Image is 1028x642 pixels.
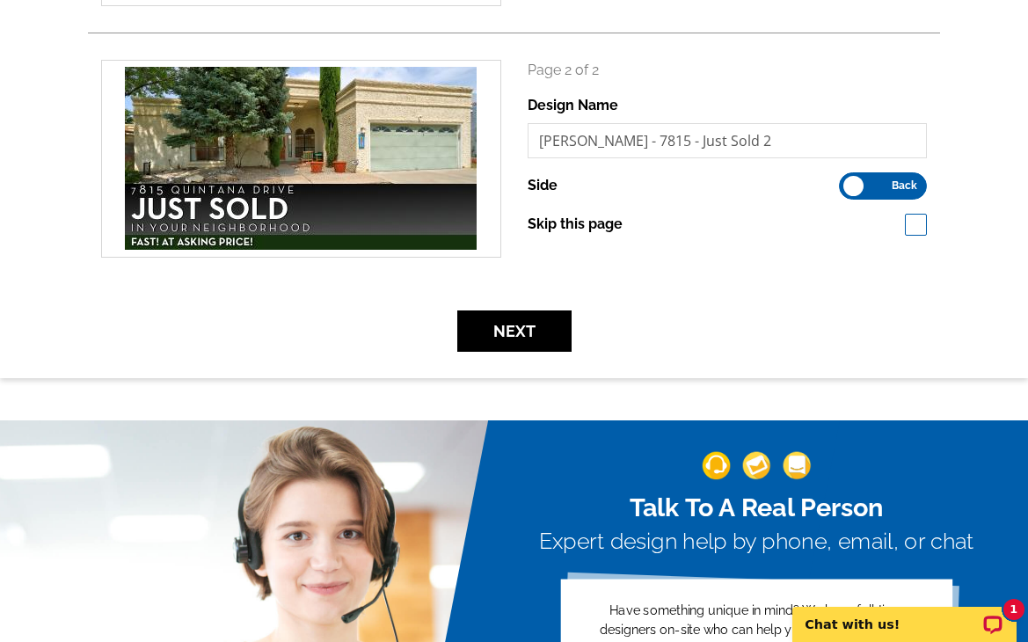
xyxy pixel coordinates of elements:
input: File Name [528,123,928,158]
label: Skip this page [528,214,623,235]
img: support-img-2.png [742,451,770,479]
img: support-img-3_1.png [783,451,811,479]
iframe: LiveChat chat widget [781,587,1028,642]
h2: Talk To A Real Person [538,492,973,522]
span: Back [892,181,917,190]
img: support-img-1.png [702,451,730,479]
button: Next [457,310,572,352]
label: Side [528,175,558,196]
label: Design Name [528,95,618,116]
p: Page 2 of 2 [528,60,928,81]
h3: Expert design help by phone, email, or chat [538,529,973,555]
